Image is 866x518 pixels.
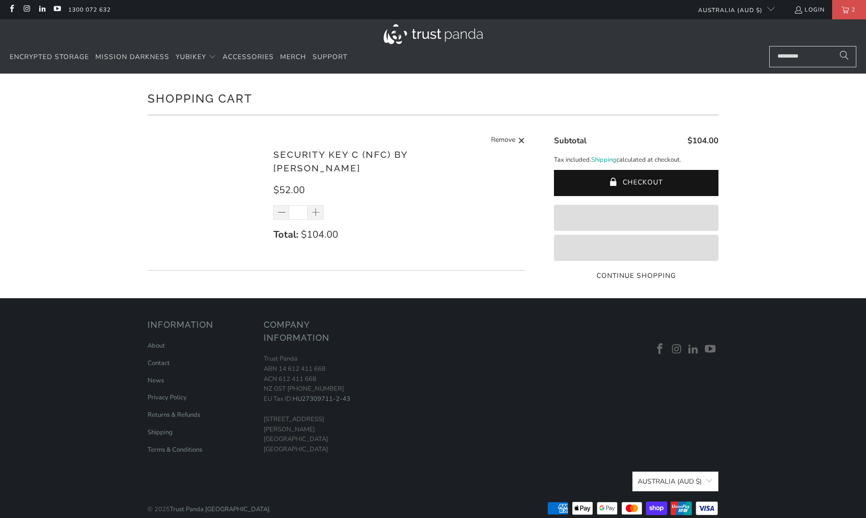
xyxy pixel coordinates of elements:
[148,495,271,515] p: © 2025 .
[10,46,347,69] nav: Translation missing: en.navigation.header.main_nav
[170,505,269,514] a: Trust Panda [GEOGRAPHIC_DATA]
[632,472,718,491] button: Australia (AUD $)
[148,341,165,350] a: About
[591,155,616,165] a: Shipping
[554,271,718,281] a: Continue Shopping
[491,135,515,147] span: Remove
[148,359,170,367] a: Contact
[301,228,338,241] span: $104.00
[10,46,89,69] a: Encrypted Storage
[280,52,306,61] span: Merch
[38,6,46,14] a: Trust Panda Australia on LinkedIn
[273,228,299,241] strong: Total:
[223,52,274,61] span: Accessories
[554,170,718,196] button: Checkout
[68,4,111,15] a: 1300 072 632
[176,52,206,61] span: YubiKey
[313,52,347,61] span: Support
[148,445,202,454] a: Terms & Conditions
[554,135,586,146] span: Subtotal
[687,343,701,356] a: Trust Panda Australia on LinkedIn
[293,395,350,403] a: HU27309711-2-43
[670,343,684,356] a: Trust Panda Australia on Instagram
[148,139,264,256] img: Security Key C (NFC) by Yubico
[95,52,169,61] span: Mission Darkness
[384,24,483,44] img: Trust Panda Australia
[148,393,187,402] a: Privacy Policy
[10,52,89,61] span: Encrypted Storage
[22,6,30,14] a: Trust Panda Australia on Instagram
[769,46,856,67] input: Search...
[148,411,200,419] a: Returns & Refunds
[148,428,173,437] a: Shipping
[653,343,667,356] a: Trust Panda Australia on Facebook
[148,88,718,107] h1: Shopping Cart
[148,376,164,385] a: News
[703,343,717,356] a: Trust Panda Australia on YouTube
[832,46,856,67] button: Search
[554,155,718,165] p: Tax included. calculated at checkout.
[273,183,305,197] span: $52.00
[491,135,525,147] a: Remove
[794,4,825,15] a: Login
[273,149,407,174] a: Security Key C (NFC) by [PERSON_NAME]
[223,46,274,69] a: Accessories
[176,46,216,69] summary: YubiKey
[313,46,347,69] a: Support
[7,6,15,14] a: Trust Panda Australia on Facebook
[687,135,718,146] span: $104.00
[95,46,169,69] a: Mission Darkness
[53,6,61,14] a: Trust Panda Australia on YouTube
[264,354,370,455] p: Trust Panda ABN 14 612 411 668 ACN 612 411 668 NZ GST [PHONE_NUMBER] EU Tax ID: [STREET_ADDRESS][...
[280,46,306,69] a: Merch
